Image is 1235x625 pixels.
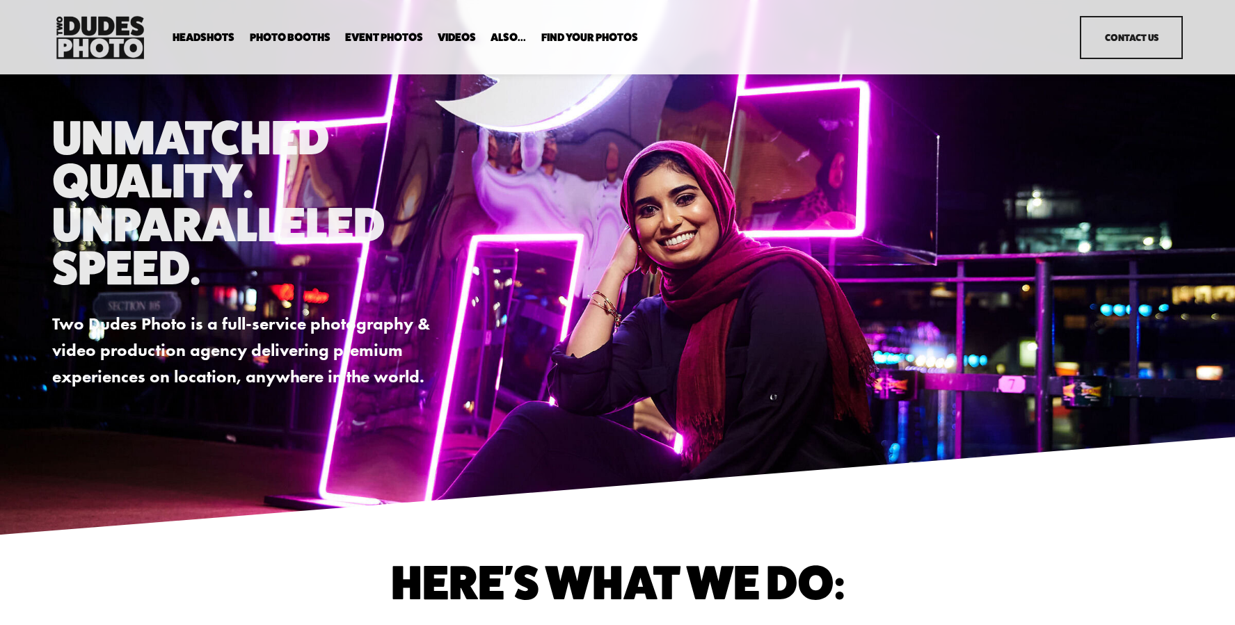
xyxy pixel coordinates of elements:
span: Headshots [173,32,234,43]
span: Find Your Photos [541,32,638,43]
a: folder dropdown [250,31,330,44]
a: Videos [438,31,476,44]
a: folder dropdown [491,31,526,44]
img: Two Dudes Photo | Headshots, Portraits &amp; Photo Booths [52,13,148,63]
a: folder dropdown [173,31,234,44]
a: folder dropdown [541,31,638,44]
span: Also... [491,32,526,43]
a: Event Photos [345,31,423,44]
h1: Here's What We do: [193,560,1042,603]
h1: Unmatched Quality. Unparalleled Speed. [52,115,472,289]
strong: Two Dudes Photo is a full-service photography & video production agency delivering premium experi... [52,313,434,387]
a: Contact Us [1080,16,1183,59]
span: Photo Booths [250,32,330,43]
